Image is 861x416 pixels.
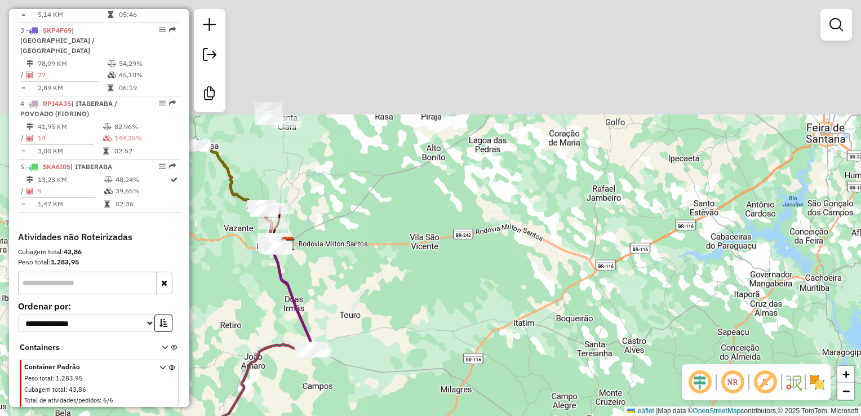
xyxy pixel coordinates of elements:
[37,132,103,144] td: 14
[18,257,180,267] div: Peso total:
[52,374,54,382] span: :
[169,26,176,33] em: Rota exportada
[837,383,854,400] a: Zoom out
[752,369,779,396] span: Exibir rótulo
[842,367,850,381] span: +
[26,60,33,67] i: Distância Total
[103,123,112,130] i: % de utilização do peso
[103,148,109,154] i: Tempo total em rota
[37,9,107,20] td: 5,14 KM
[43,99,71,108] span: RPI4A35
[56,374,83,382] span: 1.283,95
[108,60,116,67] i: % de utilização do peso
[281,236,295,251] img: DBS ITABERABA
[154,315,172,332] button: Ordem crescente
[627,407,654,415] a: Leaflet
[198,43,221,69] a: Exportar sessão
[20,26,95,55] span: | [GEOGRAPHIC_DATA] / [GEOGRAPHIC_DATA]
[115,185,170,197] td: 39,66%
[100,396,101,404] span: :
[103,396,113,404] span: 6/6
[159,26,166,33] em: Opções
[37,121,103,132] td: 41,95 KM
[24,374,52,382] span: Peso total
[69,386,86,393] span: 43,86
[115,198,170,210] td: 02:36
[837,366,854,383] a: Zoom in
[104,188,113,194] i: % de utilização da cubagem
[198,82,221,108] a: Criar modelo
[26,72,33,78] i: Total de Atividades
[26,123,33,130] i: Distância Total
[37,145,103,157] td: 3,00 KM
[808,373,826,391] img: Exibir/Ocultar setores
[693,407,741,415] a: OpenStreetMap
[114,121,176,132] td: 82,96%
[118,9,175,20] td: 05:46
[20,9,26,20] td: =
[656,407,658,415] span: |
[26,176,33,183] i: Distância Total
[37,185,104,197] td: 9
[171,176,177,183] i: Rota otimizada
[624,406,861,416] div: Map data © contributors,© 2025 TomTom, Microsoft
[37,198,104,210] td: 1,47 KM
[273,117,301,128] div: Atividade não roteirizada - MERCADINHO SANTA CLA
[37,174,104,185] td: 13,23 KM
[43,26,72,34] span: SKP4F69
[169,100,176,107] em: Rota exportada
[825,14,847,36] a: Exibir filtros
[20,342,147,353] span: Containers
[65,386,67,393] span: :
[18,232,180,242] h4: Atividades não Roteirizadas
[37,82,107,94] td: 2,89 KM
[255,114,283,125] div: Atividade não roteirizada - BAR DE LUCAS
[18,299,180,313] label: Ordenar por:
[20,69,26,81] td: /
[108,11,113,18] i: Tempo total em rota
[20,82,26,94] td: =
[26,135,33,141] i: Total de Atividades
[51,258,79,266] strong: 1.283,95
[118,82,175,94] td: 06:19
[719,369,746,396] span: Ocultar NR
[159,100,166,107] em: Opções
[37,69,107,81] td: 27
[20,162,112,171] span: 5 -
[103,135,112,141] i: % de utilização da cubagem
[70,162,112,171] span: | ITABERABA
[26,188,33,194] i: Total de Atividades
[784,373,802,391] img: Fluxo de ruas
[190,138,205,153] img: Rui Barbosa
[20,185,26,197] td: /
[24,362,146,372] span: Container Padrão
[43,162,70,171] span: SKA6I05
[24,386,65,393] span: Cubagem total
[108,72,116,78] i: % de utilização da cubagem
[686,369,713,396] span: Ocultar deslocamento
[115,174,170,185] td: 48,24%
[104,201,110,207] i: Tempo total em rota
[118,69,175,81] td: 45,10%
[20,198,26,210] td: =
[254,102,282,113] div: Atividade não roteirizada - BAR DO ERIKES
[255,111,283,122] div: Atividade não roteirizada - BAR FUNDO DE QUINTAL
[20,145,26,157] td: =
[159,163,166,170] em: Opções
[64,247,82,256] strong: 43,86
[104,176,113,183] i: % de utilização do peso
[20,132,26,144] td: /
[20,99,117,118] span: 4 -
[114,145,176,157] td: 02:52
[18,247,180,257] div: Cubagem total:
[842,384,850,398] span: −
[198,14,221,39] a: Nova sessão e pesquisa
[108,85,113,91] i: Tempo total em rota
[24,396,100,404] span: Total de atividades/pedidos
[20,26,95,55] span: 3 -
[118,58,175,69] td: 54,29%
[169,163,176,170] em: Rota exportada
[114,132,176,144] td: 144,35%
[37,58,107,69] td: 78,09 KM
